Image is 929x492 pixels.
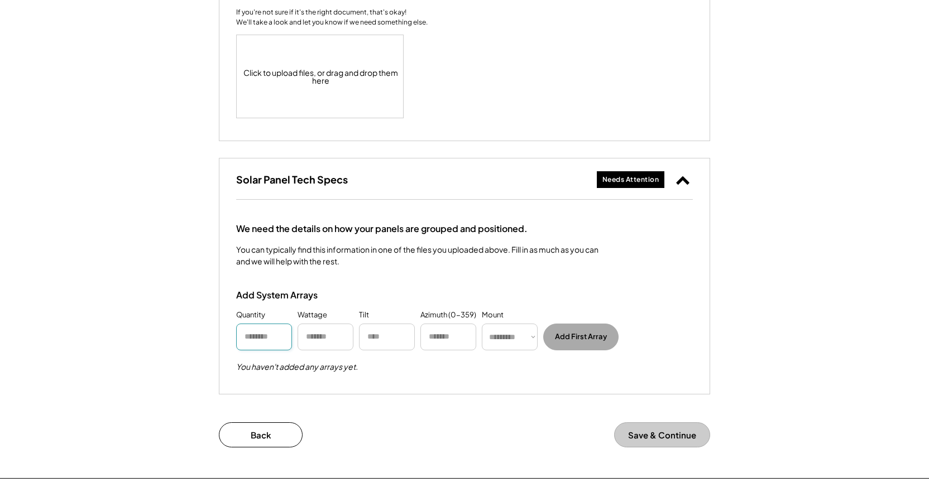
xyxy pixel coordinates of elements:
h3: Solar Panel Tech Specs [236,173,348,186]
div: Tilt [359,310,369,321]
button: Back [219,422,303,447]
button: Add First Array [543,324,619,350]
button: Save & Continue [614,422,710,447]
div: Add System Arrays [236,290,348,301]
div: Azimuth (0-359) [420,310,476,321]
div: Needs Attention [602,175,659,185]
div: Click to upload files, or drag and drop them here [237,35,404,118]
div: We need the details on how your panels are grouped and positioned. [236,222,528,235]
div: Wattage [298,310,327,321]
div: Mount [482,310,504,321]
div: You haven't added any arrays yet. [236,361,358,372]
div: Quantity [236,310,265,321]
div: You can typically find this information in one of the files you uploaded above. Fill in as much a... [236,244,599,267]
div: If you're not sure if it's the right document, that's okay! We'll take a look and let you know if... [236,7,428,27]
